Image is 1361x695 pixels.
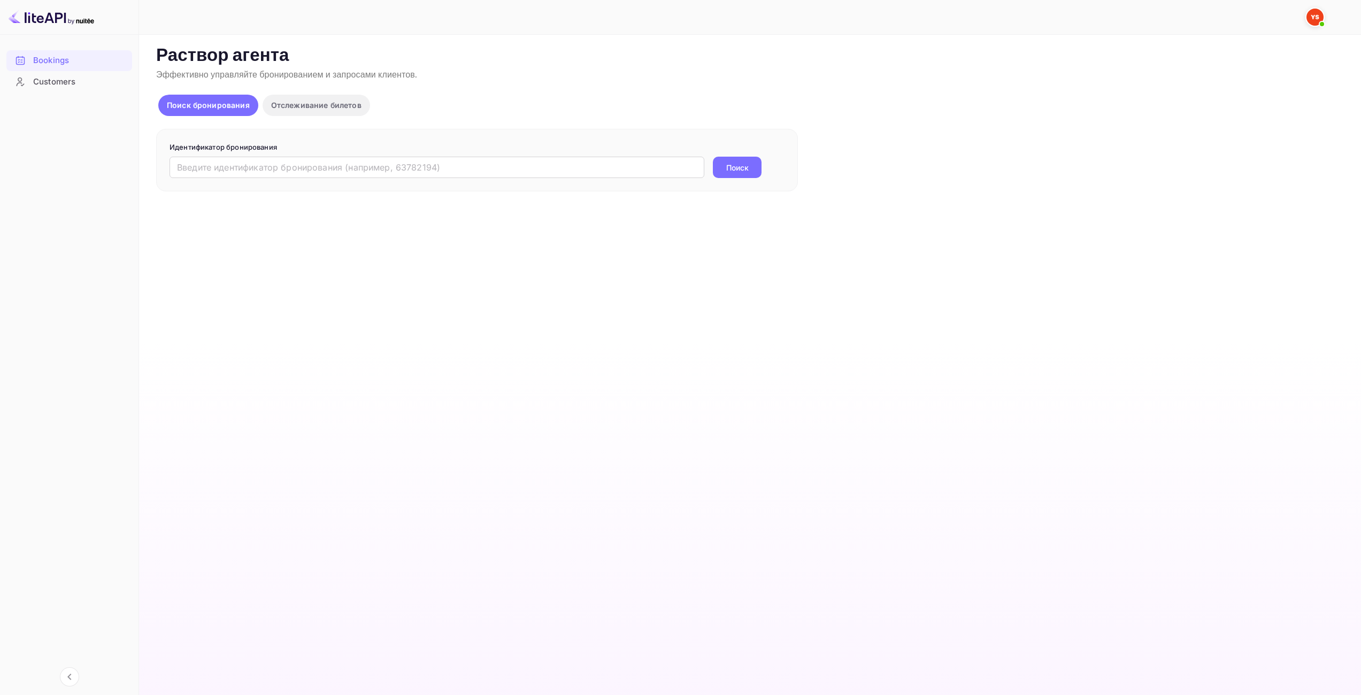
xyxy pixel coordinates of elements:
ya-tr-span: Идентификатор бронирования [170,143,277,151]
input: Введите идентификатор бронирования (например, 63782194) [170,157,704,178]
a: Customers [6,72,132,91]
button: Поиск [713,157,762,178]
a: Bookings [6,50,132,70]
ya-tr-span: Поиск [726,162,749,173]
ya-tr-span: Отслеживание билетов [271,101,362,110]
img: Yandex Support [1306,9,1324,26]
div: Customers [33,76,127,88]
div: Bookings [6,50,132,71]
img: Логотип LiteAPI [9,9,94,26]
div: Bookings [33,55,127,67]
ya-tr-span: Раствор агента [156,44,289,67]
ya-tr-span: Эффективно управляйте бронированием и запросами клиентов. [156,69,417,81]
ya-tr-span: Поиск бронирования [167,101,250,110]
button: Свернуть навигацию [60,667,79,686]
div: Customers [6,72,132,92]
